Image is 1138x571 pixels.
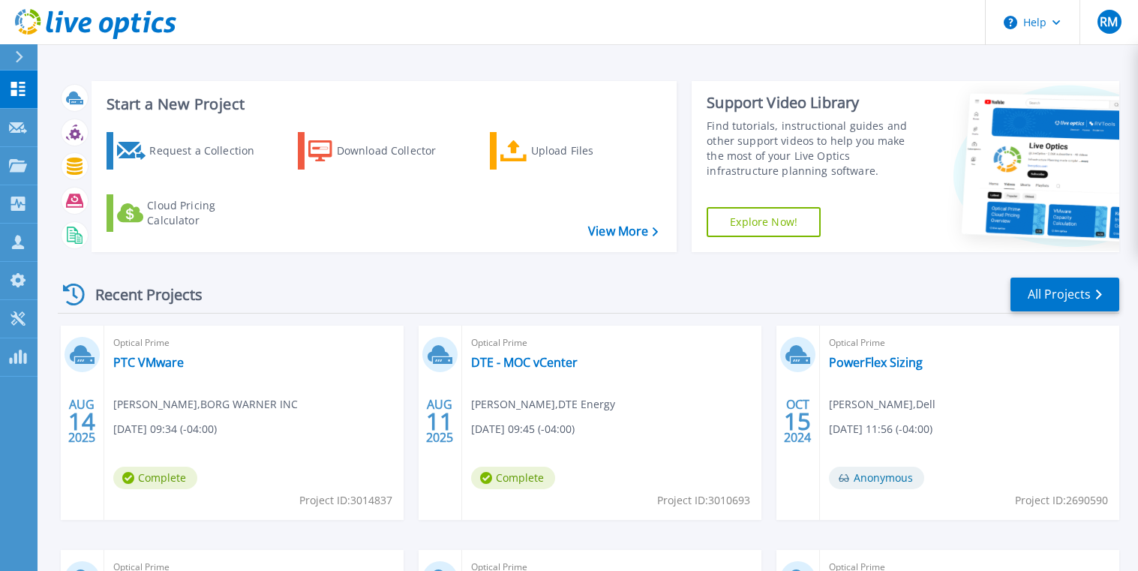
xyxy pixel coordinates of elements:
[829,421,932,437] span: [DATE] 11:56 (-04:00)
[107,96,657,113] h3: Start a New Project
[107,132,274,170] a: Request a Collection
[471,421,575,437] span: [DATE] 09:45 (-04:00)
[707,93,921,113] div: Support Video Library
[113,467,197,489] span: Complete
[784,415,811,428] span: 15
[707,207,821,237] a: Explore Now!
[829,467,924,489] span: Anonymous
[588,224,658,239] a: View More
[1010,278,1119,311] a: All Projects
[490,132,657,170] a: Upload Files
[829,335,1110,351] span: Optical Prime
[337,136,457,166] div: Download Collector
[299,492,392,509] span: Project ID: 3014837
[471,335,752,351] span: Optical Prime
[531,136,651,166] div: Upload Files
[657,492,750,509] span: Project ID: 3010693
[707,119,921,179] div: Find tutorials, instructional guides and other support videos to help you make the most of your L...
[426,415,453,428] span: 11
[829,396,935,413] span: [PERSON_NAME] , Dell
[471,396,615,413] span: [PERSON_NAME] , DTE Energy
[147,198,267,228] div: Cloud Pricing Calculator
[298,132,465,170] a: Download Collector
[471,467,555,489] span: Complete
[425,394,454,449] div: AUG 2025
[113,421,217,437] span: [DATE] 09:34 (-04:00)
[68,394,96,449] div: AUG 2025
[1100,16,1118,28] span: RM
[113,355,184,370] a: PTC VMware
[113,396,298,413] span: [PERSON_NAME] , BORG WARNER INC
[68,415,95,428] span: 14
[783,394,812,449] div: OCT 2024
[1015,492,1108,509] span: Project ID: 2690590
[471,355,578,370] a: DTE - MOC vCenter
[149,136,269,166] div: Request a Collection
[113,335,395,351] span: Optical Prime
[829,355,923,370] a: PowerFlex Sizing
[58,276,223,313] div: Recent Projects
[107,194,274,232] a: Cloud Pricing Calculator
